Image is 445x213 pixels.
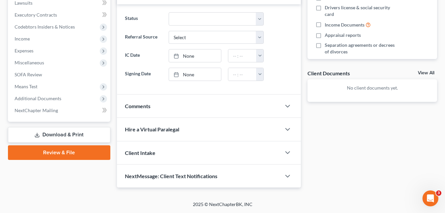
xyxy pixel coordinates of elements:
span: Comments [125,103,150,109]
label: IC Date [122,49,165,62]
a: None [169,68,221,81]
a: SOFA Review [9,69,110,81]
span: SOFA Review [15,72,42,77]
span: 3 [436,190,441,196]
input: -- : -- [228,49,256,62]
span: Separation agreements or decrees of divorces [325,42,399,55]
span: Income [15,36,30,41]
a: None [169,49,221,62]
label: Referral Source [122,31,165,44]
span: NextMessage: Client Text Notifications [125,173,217,179]
span: Income Documents [325,22,364,28]
label: Status [122,12,165,26]
span: Hire a Virtual Paralegal [125,126,179,132]
a: Download & Print [8,127,110,143]
span: Client Intake [125,150,155,156]
a: Review & File [8,145,110,160]
span: Expenses [15,48,33,53]
p: No client documents yet. [313,85,432,91]
a: Executory Contracts [9,9,110,21]
div: Client Documents [307,70,350,77]
div: 2025 © NextChapterBK, INC [34,201,412,213]
span: Means Test [15,84,37,89]
span: Miscellaneous [15,60,44,65]
span: Codebtors Insiders & Notices [15,24,75,30]
span: Executory Contracts [15,12,57,18]
label: Signing Date [122,68,165,81]
span: Appraisal reports [325,32,361,38]
span: NextChapter Mailing [15,107,58,113]
a: NextChapter Mailing [9,105,110,116]
iframe: Intercom live chat [422,190,438,206]
span: Drivers license & social security card [325,4,399,18]
span: Additional Documents [15,96,61,101]
a: View All [418,71,434,75]
input: -- : -- [228,68,256,81]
